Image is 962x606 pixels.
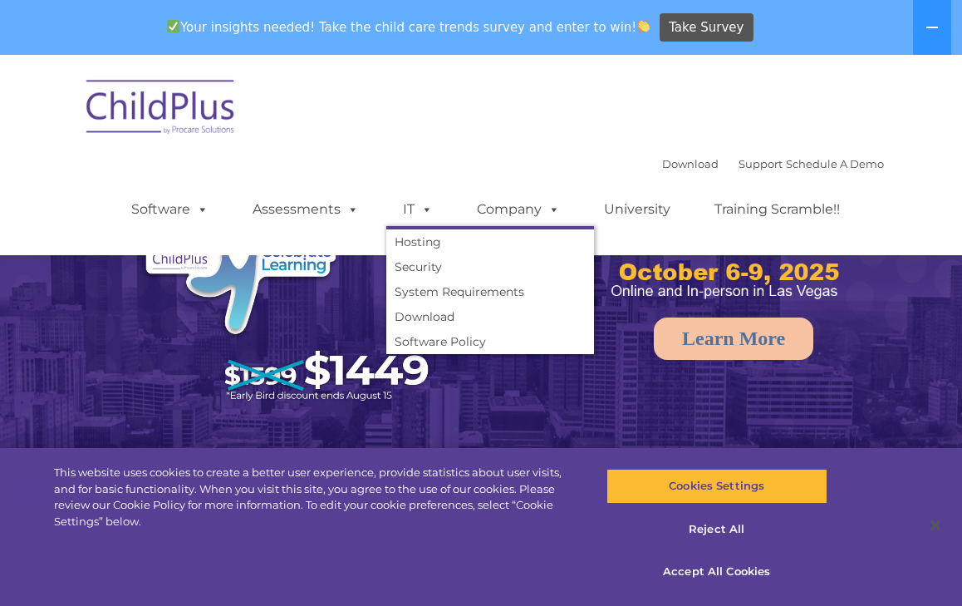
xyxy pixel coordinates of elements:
[654,318,813,360] a: Learn More
[662,157,884,170] font: |
[167,20,179,32] img: ✅
[160,11,657,43] span: Your insights needed! Take the child care trends survey and enter to win!
[78,68,244,151] img: ChildPlus by Procare Solutions
[669,13,744,42] span: Take Survey
[606,512,827,547] button: Reject All
[739,157,783,170] a: Support
[606,469,827,504] button: Cookies Settings
[386,193,449,226] a: IT
[698,193,856,226] a: Training Scramble!!
[115,193,225,226] a: Software
[236,193,375,226] a: Assessments
[386,254,594,279] a: Security
[386,279,594,304] a: System Requirements
[662,157,719,170] a: Download
[386,329,594,354] a: Software Policy
[917,507,954,544] button: Close
[606,554,827,589] button: Accept All Cookies
[54,465,577,530] div: This website uses cookies to create a better user experience, provide statistics about user visit...
[386,304,594,329] a: Download
[786,157,884,170] a: Schedule A Demo
[460,193,577,226] a: Company
[660,13,753,42] a: Take Survey
[587,193,687,226] a: University
[637,20,650,32] img: 👏
[386,229,594,254] a: Hosting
